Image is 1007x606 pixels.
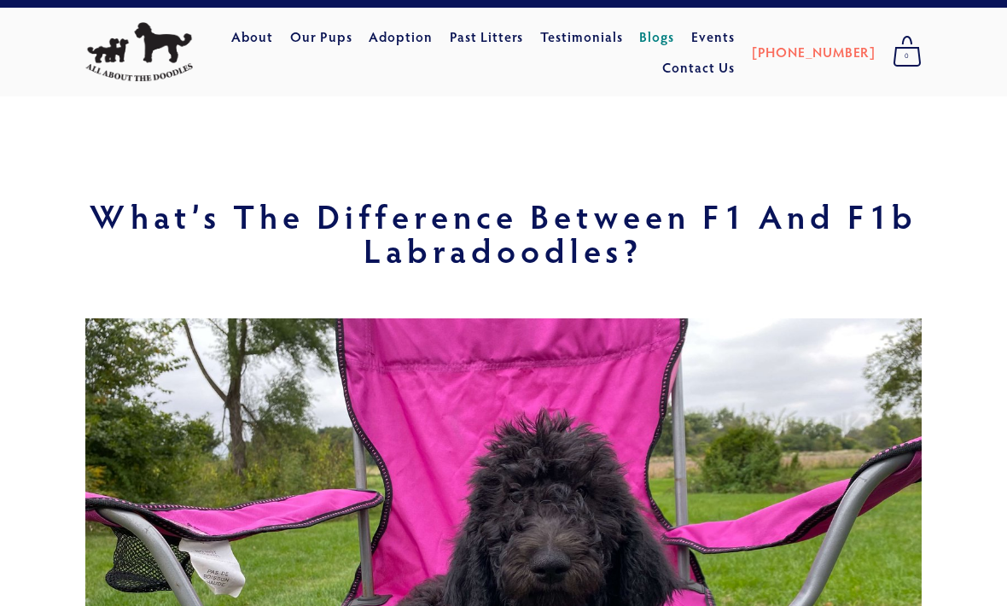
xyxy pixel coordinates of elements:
[85,23,193,83] img: All About The Doodles
[752,38,876,68] a: [PHONE_NUMBER]
[290,22,352,53] a: Our Pups
[691,22,735,53] a: Events
[884,32,930,74] a: 0 items in cart
[662,53,735,84] a: Contact Us
[639,22,674,53] a: Blogs
[231,22,273,53] a: About
[85,200,922,268] h1: What’s the Difference Between F1 and F1b Labradoodles?
[893,46,922,68] span: 0
[369,22,433,53] a: Adoption
[540,22,623,53] a: Testimonials
[450,28,524,46] a: Past Litters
